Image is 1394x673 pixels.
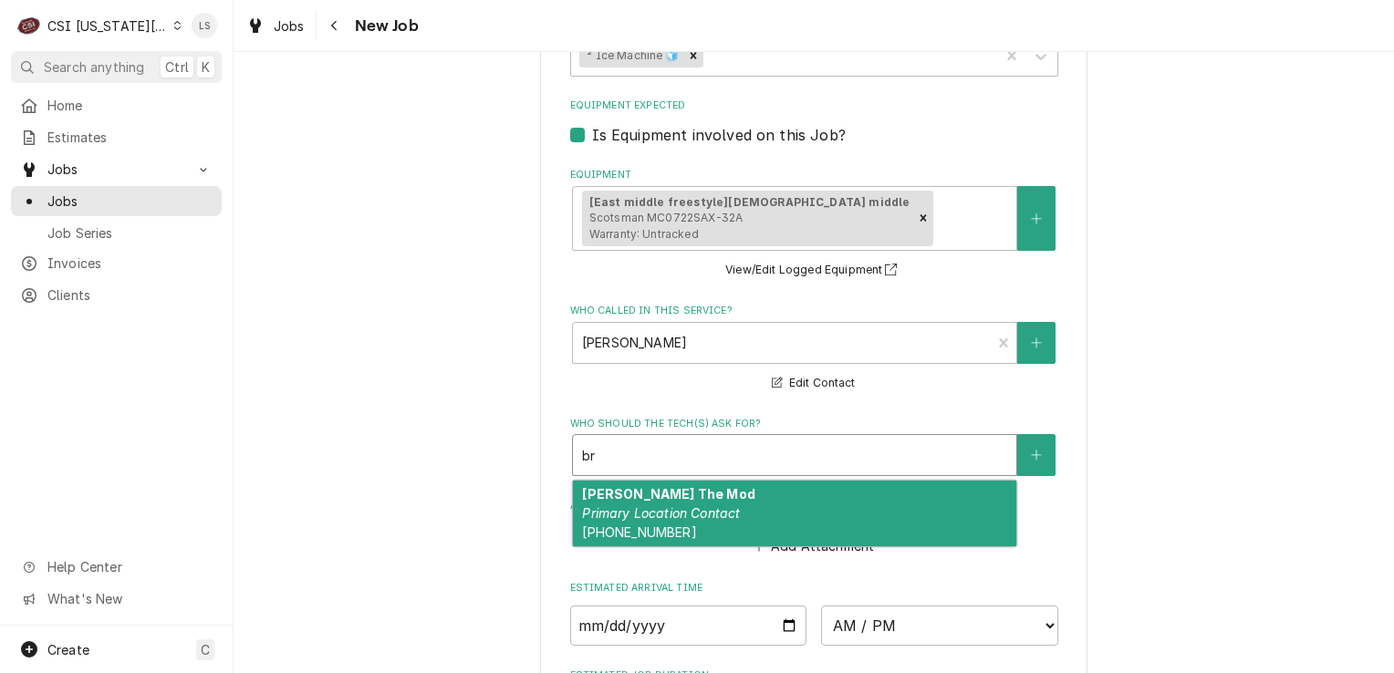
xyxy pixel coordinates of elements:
[47,16,168,36] div: CSI [US_STATE][GEOGRAPHIC_DATA]
[11,248,222,278] a: Invoices
[913,191,933,247] div: Remove [object Object]
[47,557,211,576] span: Help Center
[592,124,846,146] label: Is Equipment involved on this Job?
[589,195,910,209] strong: [East middle freestyle] [DEMOGRAPHIC_DATA] middle
[11,218,222,248] a: Job Series
[769,372,858,395] button: Edit Contact
[165,57,189,77] span: Ctrl
[579,44,682,67] div: ² Ice Machine 🧊
[570,98,1058,145] div: Equipment Expected
[570,168,1058,182] label: Equipment
[1031,449,1042,461] svg: Create New Contact
[589,211,744,241] span: Scotsman MC0722SAX-32A Warranty: Untracked
[47,192,213,211] span: Jobs
[11,51,222,83] button: Search anythingCtrlK
[47,642,89,657] span: Create
[723,259,905,282] button: View/Edit Logged Equipment
[192,13,217,38] div: LS
[47,589,211,608] span: What's New
[582,505,740,521] em: Primary Location Contact
[44,57,144,77] span: Search anything
[11,154,222,184] a: Go to Jobs
[202,57,210,77] span: K
[570,304,1058,318] label: Who called in this service?
[570,499,1058,559] div: Attachments
[320,11,349,40] button: Navigate back
[47,223,213,243] span: Job Series
[1017,434,1056,476] button: Create New Contact
[1031,336,1042,349] svg: Create New Contact
[683,44,703,67] div: Remove ² Ice Machine 🧊
[821,606,1058,646] select: Time Select
[47,254,213,273] span: Invoices
[47,96,213,115] span: Home
[570,168,1058,281] div: Equipment
[47,160,185,179] span: Jobs
[47,285,213,305] span: Clients
[570,304,1058,394] div: Who called in this service?
[11,280,222,310] a: Clients
[239,11,312,41] a: Jobs
[570,417,1058,476] div: Who should the tech(s) ask for?
[16,13,42,38] div: CSI Kansas City's Avatar
[11,122,222,152] a: Estimates
[11,552,222,582] a: Go to Help Center
[201,640,210,659] span: C
[11,90,222,120] a: Home
[570,98,1058,113] label: Equipment Expected
[570,606,807,646] input: Date
[582,524,696,540] span: [PHONE_NUMBER]
[274,16,305,36] span: Jobs
[16,13,42,38] div: C
[1017,322,1056,364] button: Create New Contact
[570,581,1058,646] div: Estimated Arrival Time
[1031,212,1042,225] svg: Create New Equipment
[349,14,419,38] span: New Job
[570,417,1058,431] label: Who should the tech(s) ask for?
[192,13,217,38] div: Lindsay Stover's Avatar
[11,186,222,216] a: Jobs
[1017,186,1056,251] button: Create New Equipment
[570,581,1058,595] label: Estimated Arrival Time
[582,486,754,502] strong: [PERSON_NAME] The Mod
[47,128,213,147] span: Estimates
[570,499,1058,513] label: Attachments
[11,584,222,614] a: Go to What's New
